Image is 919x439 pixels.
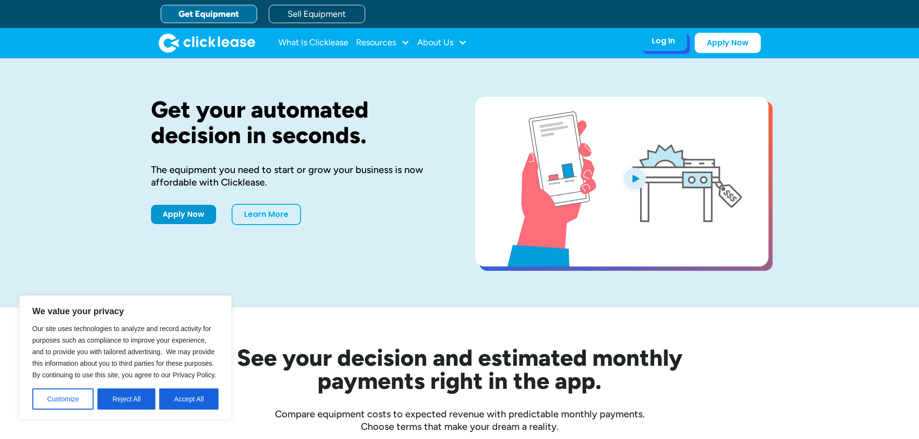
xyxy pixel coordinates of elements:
[417,33,467,53] div: About Us
[269,5,365,23] a: Sell Equipment
[652,36,675,46] div: Log In
[32,306,219,317] p: We value your privacy
[97,388,155,410] button: Reject All
[622,165,648,192] img: Blue play button logo on a light blue circular background
[232,204,301,225] a: Learn More
[190,346,730,392] h2: See your decision and estimated monthly payments right in the app.
[475,97,768,266] a: open lightbox
[159,388,219,410] button: Accept All
[151,97,444,148] h1: Get your automated decision in seconds.
[356,33,410,53] div: Resources
[19,295,232,420] div: We value your privacy
[159,33,255,53] a: home
[151,408,768,433] div: Compare equipment costs to expected revenue with predictable monthly payments. Choose terms that ...
[32,325,216,379] span: Our site uses technologies to analyze and record activity for purposes such as compliance to impr...
[278,33,348,53] a: What Is Clicklease
[159,33,255,53] img: Clicklease logo
[695,33,761,53] a: Apply Now
[151,163,444,188] div: The equipment you need to start or grow your business is now affordable with Clicklease.
[32,388,94,410] button: Customize
[151,205,216,224] a: Apply Now
[161,5,257,23] a: Get Equipment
